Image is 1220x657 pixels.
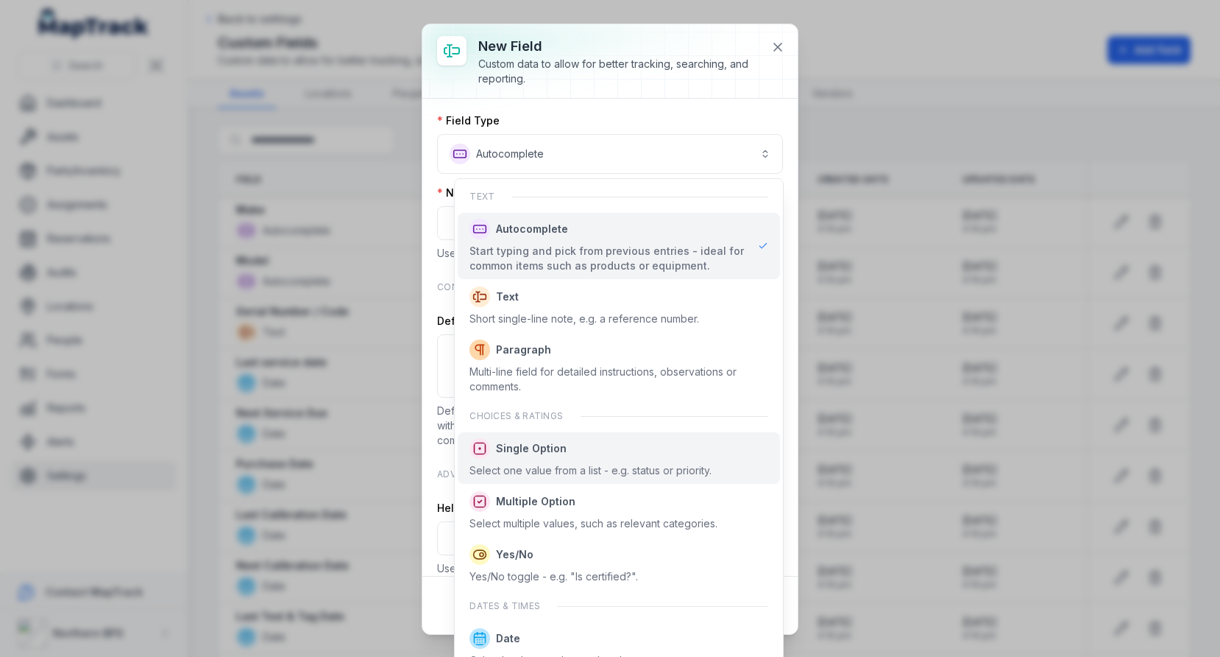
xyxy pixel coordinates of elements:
span: Single Option [496,441,567,456]
div: Select multiple values, such as relevant categories. [469,516,717,531]
span: Yes/No [496,547,533,562]
div: Text [458,182,779,211]
button: Autocomplete [437,134,783,174]
span: Text [496,289,519,304]
span: Multiple Option [496,494,575,509]
div: Choices & ratings [458,401,779,431]
div: Dates & times [458,591,779,621]
span: Date [496,631,520,646]
span: Autocomplete [496,222,568,236]
div: Yes/No toggle - e.g. "Is certified?". [469,569,638,584]
span: Paragraph [496,342,551,357]
div: Multi-line field for detailed instructions, observations or comments. [469,365,767,394]
div: Select one value from a list - e.g. status or priority. [469,463,712,478]
div: Short single-line note, e.g. a reference number. [469,312,699,326]
div: Start typing and pick from previous entries - ideal for common items such as products or equipment. [469,244,745,273]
